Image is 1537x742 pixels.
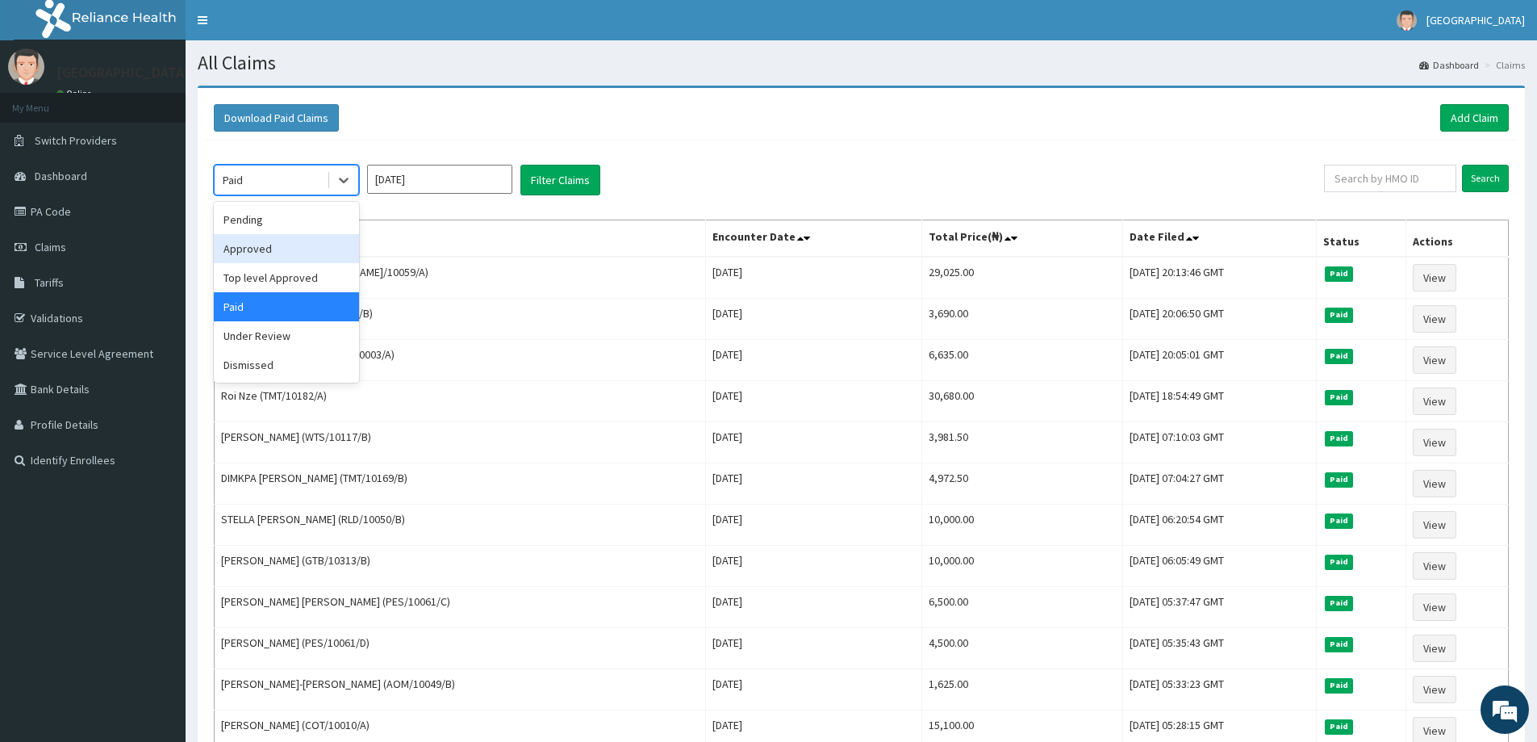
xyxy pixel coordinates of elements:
[1413,305,1456,333] a: View
[8,441,307,497] textarea: Type your message and hit 'Enter'
[367,165,512,194] input: Select Month and Year
[705,463,922,505] td: [DATE]
[1325,472,1354,487] span: Paid
[705,505,922,546] td: [DATE]
[214,234,359,263] div: Approved
[705,628,922,669] td: [DATE]
[215,422,706,463] td: [PERSON_NAME] (WTS/10117/B)
[705,257,922,299] td: [DATE]
[705,340,922,381] td: [DATE]
[1325,266,1354,281] span: Paid
[198,52,1525,73] h1: All Claims
[1413,346,1456,374] a: View
[1123,628,1317,669] td: [DATE] 05:35:43 GMT
[1123,669,1317,711] td: [DATE] 05:33:23 GMT
[215,257,706,299] td: [PERSON_NAME] ([PERSON_NAME]/10059/A)
[705,381,922,422] td: [DATE]
[94,203,223,367] span: We're online!
[1316,220,1405,258] th: Status
[223,172,243,188] div: Paid
[1419,58,1479,72] a: Dashboard
[922,587,1123,628] td: 6,500.00
[1123,299,1317,340] td: [DATE] 20:06:50 GMT
[1440,104,1509,132] a: Add Claim
[1413,511,1456,539] a: View
[265,8,303,47] div: Minimize live chat window
[1462,165,1509,192] input: Search
[1325,514,1354,528] span: Paid
[1413,429,1456,456] a: View
[1405,220,1508,258] th: Actions
[35,275,64,290] span: Tariffs
[215,628,706,669] td: [PERSON_NAME] (PES/10061/D)
[1123,257,1317,299] td: [DATE] 20:13:46 GMT
[1123,463,1317,505] td: [DATE] 07:04:27 GMT
[214,292,359,321] div: Paid
[1325,555,1354,569] span: Paid
[1123,381,1317,422] td: [DATE] 18:54:49 GMT
[922,463,1123,505] td: 4,972.50
[1325,719,1354,734] span: Paid
[1481,58,1525,72] li: Claims
[922,381,1123,422] td: 30,680.00
[705,546,922,587] td: [DATE]
[705,422,922,463] td: [DATE]
[922,220,1123,258] th: Total Price(₦)
[215,505,706,546] td: STELLA [PERSON_NAME] (RLD/10050/B)
[1325,349,1354,363] span: Paid
[214,263,359,292] div: Top level Approved
[922,546,1123,587] td: 10,000.00
[56,88,95,99] a: Online
[30,81,65,121] img: d_794563401_company_1708531726252_794563401
[1123,546,1317,587] td: [DATE] 06:05:49 GMT
[922,257,1123,299] td: 29,025.00
[214,104,339,132] button: Download Paid Claims
[35,240,66,254] span: Claims
[1123,505,1317,546] td: [DATE] 06:20:54 GMT
[215,299,706,340] td: Anuale Nwineewii (TSE/10047/B)
[8,48,44,85] img: User Image
[1123,220,1317,258] th: Date Filed
[1413,388,1456,415] a: View
[922,669,1123,711] td: 1,625.00
[215,587,706,628] td: [PERSON_NAME] [PERSON_NAME] (PES/10061/C)
[705,587,922,628] td: [DATE]
[1123,587,1317,628] td: [DATE] 05:37:47 GMT
[1413,635,1456,662] a: View
[214,350,359,379] div: Dismissed
[1325,308,1354,322] span: Paid
[215,340,706,381] td: Eneh [PERSON_NAME] (CYS/10003/A)
[922,299,1123,340] td: 3,690.00
[1324,165,1456,192] input: Search by HMO ID
[35,169,87,183] span: Dashboard
[214,321,359,350] div: Under Review
[215,220,706,258] th: Name
[1413,676,1456,703] a: View
[84,90,271,111] div: Chat with us now
[922,340,1123,381] td: 6,635.00
[1325,431,1354,446] span: Paid
[705,669,922,711] td: [DATE]
[922,422,1123,463] td: 3,981.50
[1413,593,1456,621] a: View
[1325,390,1354,405] span: Paid
[922,505,1123,546] td: 10,000.00
[1325,678,1354,693] span: Paid
[1123,340,1317,381] td: [DATE] 20:05:01 GMT
[215,463,706,505] td: DIMKPA [PERSON_NAME] (TMT/10169/B)
[215,669,706,711] td: [PERSON_NAME]-[PERSON_NAME] (AOM/10049/B)
[215,546,706,587] td: [PERSON_NAME] (GTB/10313/B)
[705,299,922,340] td: [DATE]
[1123,422,1317,463] td: [DATE] 07:10:03 GMT
[1413,470,1456,497] a: View
[1413,552,1456,580] a: View
[520,165,600,195] button: Filter Claims
[1426,13,1525,27] span: [GEOGRAPHIC_DATA]
[56,65,190,80] p: [GEOGRAPHIC_DATA]
[214,205,359,234] div: Pending
[1397,10,1417,31] img: User Image
[705,220,922,258] th: Encounter Date
[215,381,706,422] td: Roi Nze (TMT/10182/A)
[35,133,117,148] span: Switch Providers
[1325,596,1354,610] span: Paid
